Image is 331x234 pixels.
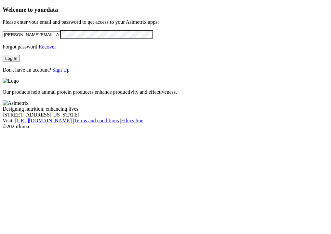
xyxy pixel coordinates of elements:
[3,44,328,50] p: Forgot password
[3,89,328,95] p: Our products help animal protein producers enhance productivity and effectiveness.
[3,67,328,73] p: Don't have an account?
[3,118,328,124] div: Visit : | |
[3,100,29,106] img: Asimetrix
[52,67,70,73] a: Sign Up
[15,118,72,123] a: [URL][DOMAIN_NAME]
[3,124,328,130] div: © 2025 Iluma
[3,19,328,25] p: Please enter your email and password to get access to your Asimetrix apps:
[74,118,119,123] a: Terms and conditions
[46,6,58,13] span: data
[39,44,56,49] a: Recover
[3,31,60,38] input: Your email
[3,55,20,62] button: Log In
[3,112,328,118] div: [STREET_ADDRESS][US_STATE].
[3,78,19,84] img: Logo
[121,118,143,123] a: Ethics line
[3,106,328,112] div: Designing nutrition, enhancing lives.
[3,6,328,13] h3: Welcome to your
